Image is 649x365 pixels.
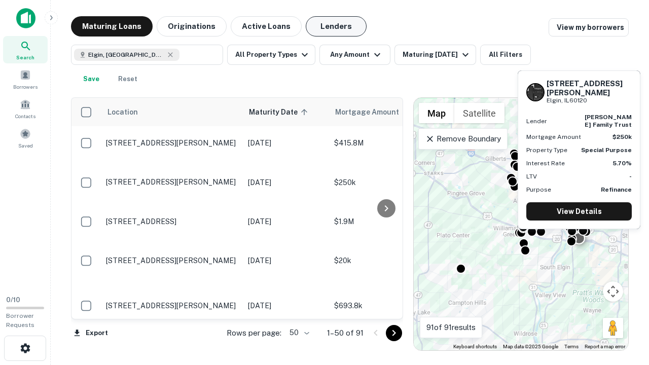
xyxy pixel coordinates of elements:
button: Keyboard shortcuts [453,343,497,350]
span: Borrower Requests [6,312,34,328]
strong: [PERSON_NAME] family trust [585,114,632,128]
button: Active Loans [231,16,302,36]
p: [DATE] [248,300,324,311]
p: $20k [334,255,436,266]
span: Saved [18,141,33,150]
p: Interest Rate [526,159,565,168]
p: [STREET_ADDRESS][PERSON_NAME] [106,256,238,265]
p: Elgin, IL60120 [547,96,632,105]
strong: Refinance [601,186,632,193]
strong: $250k [612,133,632,140]
h6: [STREET_ADDRESS][PERSON_NAME] [547,79,632,97]
th: Mortgage Amount [329,98,441,126]
p: Rows per page: [227,327,281,339]
p: 1–50 of 91 [327,327,364,339]
button: Save your search to get updates of matches that match your search criteria. [75,69,107,89]
span: Mortgage Amount [335,106,412,118]
p: LTV [526,172,537,181]
a: Saved [3,124,48,152]
th: Maturity Date [243,98,329,126]
a: Open this area in Google Maps (opens a new window) [416,337,450,350]
button: Show satellite imagery [454,103,504,123]
button: Go to next page [386,325,402,341]
button: Maturing Loans [71,16,153,36]
p: Property Type [526,145,567,155]
p: $693.8k [334,300,436,311]
button: All Filters [480,45,531,65]
p: $1.9M [334,216,436,227]
button: All Property Types [227,45,315,65]
span: Elgin, [GEOGRAPHIC_DATA], [GEOGRAPHIC_DATA] [88,50,164,59]
a: Terms [564,344,579,349]
button: Map camera controls [603,281,623,302]
button: Export [71,325,111,341]
p: [STREET_ADDRESS][PERSON_NAME] [106,138,238,148]
img: Google [416,337,450,350]
p: [DATE] [248,137,324,149]
p: [DATE] [248,177,324,188]
iframe: Chat Widget [598,284,649,333]
p: [DATE] [248,255,324,266]
p: [STREET_ADDRESS] [106,217,238,226]
p: [STREET_ADDRESS][PERSON_NAME] [106,301,238,310]
span: Borrowers [13,83,38,91]
p: $415.8M [334,137,436,149]
a: View my borrowers [549,18,629,36]
button: Lenders [306,16,367,36]
img: capitalize-icon.png [16,8,35,28]
span: 0 / 10 [6,296,20,304]
a: View Details [526,202,632,221]
span: Search [16,53,34,61]
div: 0 0 [414,98,628,350]
span: Map data ©2025 Google [503,344,558,349]
button: Maturing [DATE] [394,45,476,65]
button: Show street map [419,103,454,123]
p: Mortgage Amount [526,132,581,141]
p: [STREET_ADDRESS][PERSON_NAME] [106,177,238,187]
span: Contacts [15,112,35,120]
strong: - [629,173,632,180]
div: 50 [285,325,311,340]
p: Remove Boundary [425,133,500,145]
p: [DATE] [248,216,324,227]
p: Purpose [526,185,551,194]
span: Maturity Date [249,106,311,118]
p: 91 of 91 results [426,321,476,334]
a: Report a map error [585,344,625,349]
button: Any Amount [319,45,390,65]
a: Contacts [3,95,48,122]
strong: Special Purpose [581,147,632,154]
th: Location [101,98,243,126]
p: Lender [526,117,547,126]
a: Borrowers [3,65,48,93]
div: Maturing [DATE] [403,49,472,61]
button: Originations [157,16,227,36]
p: $250k [334,177,436,188]
strong: 5.70% [612,160,632,167]
a: Search [3,36,48,63]
span: Location [107,106,138,118]
button: Reset [112,69,144,89]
